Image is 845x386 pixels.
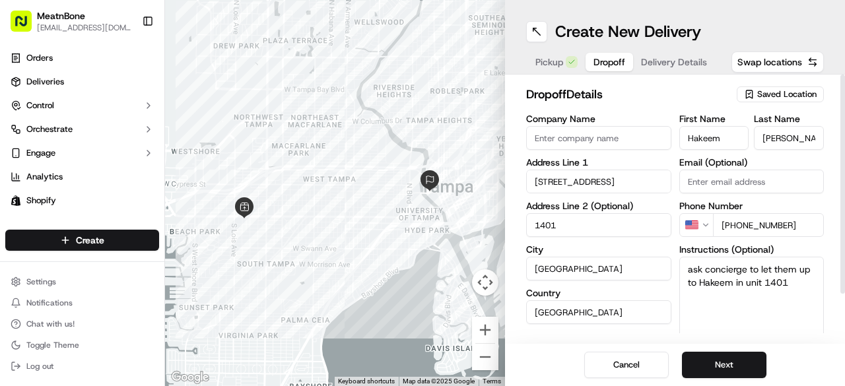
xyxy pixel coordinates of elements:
input: Enter first name [679,126,749,150]
img: Google [168,369,212,386]
span: Orders [26,52,53,64]
button: Toggle Theme [5,336,159,354]
img: Shopify logo [11,195,21,206]
input: Apartment, suite, unit, etc. [526,213,671,237]
label: Address Line 2 (Optional) [526,201,671,210]
span: • [143,240,148,251]
button: Chat with us! [5,315,159,333]
button: Log out [5,357,159,375]
button: Saved Location [737,85,824,104]
span: Pickup [535,55,563,69]
span: Orchestrate [26,123,73,135]
button: Start new chat [224,130,240,146]
input: Enter email address [679,170,825,193]
span: Toggle Theme [26,340,79,350]
button: Orchestrate [5,119,159,140]
span: Wisdom [PERSON_NAME] [41,205,141,215]
p: Welcome 👋 [13,53,240,74]
img: 1736555255976-a54dd68f-1ca7-489b-9aae-adbdc363a1c4 [26,241,37,251]
button: Engage [5,143,159,164]
button: Swap locations [731,51,824,73]
button: MeatnBone [37,9,85,22]
span: • [143,205,148,215]
span: Swap locations [737,55,802,69]
span: [DATE] [151,205,178,215]
div: We're available if you need us! [59,139,182,150]
span: Deliveries [26,76,64,88]
span: Map data ©2025 Google [403,377,475,385]
span: Saved Location [757,88,817,100]
button: [EMAIL_ADDRESS][DOMAIN_NAME] [37,22,131,33]
div: Past conversations [13,172,88,182]
input: Enter phone number [713,213,825,237]
button: Zoom in [472,317,498,343]
a: Powered byPylon [93,288,160,298]
button: Control [5,95,159,116]
label: Zip Code [601,332,671,341]
a: Deliveries [5,71,159,92]
a: Shopify [5,190,159,211]
button: Keyboard shortcuts [338,377,395,386]
button: Cancel [584,352,669,378]
span: Chat with us! [26,319,75,329]
label: City [526,245,671,254]
label: Email (Optional) [679,158,825,167]
div: Start new chat [59,126,217,139]
span: Notifications [26,298,73,308]
button: MeatnBone[EMAIL_ADDRESS][DOMAIN_NAME] [5,5,137,37]
input: Enter address [526,170,671,193]
label: Company Name [526,114,671,123]
img: 8571987876998_91fb9ceb93ad5c398215_72.jpg [28,126,51,150]
a: Open this area in Google Maps (opens a new window) [168,369,212,386]
img: Wisdom Oko [13,228,34,253]
span: Dropoff [593,55,625,69]
span: Wisdom [PERSON_NAME] [41,240,141,251]
img: Wisdom Oko [13,192,34,218]
label: Address Line 1 [526,158,671,167]
h2: dropoff Details [526,85,729,104]
span: Create [76,234,104,247]
input: Enter country [526,300,671,324]
textarea: ask concierge to let them up to Hakeem in unit 1401 [679,257,825,356]
label: Phone Number [679,201,825,210]
img: 1736555255976-a54dd68f-1ca7-489b-9aae-adbdc363a1c4 [26,205,37,216]
label: Last Name [754,114,824,123]
input: Enter company name [526,126,671,150]
input: Enter last name [754,126,824,150]
span: Analytics [26,171,63,183]
button: Notifications [5,294,159,312]
span: Engage [26,147,55,159]
button: Next [682,352,766,378]
a: Orders [5,48,159,69]
button: See all [205,169,240,185]
span: Shopify [26,195,56,207]
button: Zoom out [472,344,498,370]
span: Control [26,100,54,112]
label: State [526,332,596,341]
span: Pylon [131,288,160,298]
input: Enter city [526,257,671,280]
a: Terms (opens in new tab) [483,377,501,385]
img: Nash [13,13,40,40]
button: Create [5,230,159,251]
label: Instructions (Optional) [679,245,825,254]
label: Country [526,288,671,298]
button: Settings [5,273,159,291]
span: Log out [26,361,53,371]
span: Delivery Details [641,55,707,69]
span: Settings [26,276,56,287]
a: Analytics [5,166,159,187]
span: [DATE] [151,240,178,251]
img: 1736555255976-a54dd68f-1ca7-489b-9aae-adbdc363a1c4 [13,126,37,150]
button: Map camera controls [472,269,498,296]
label: First Name [679,114,749,123]
h1: Create New Delivery [555,21,701,42]
input: Got a question? Start typing here... [34,85,238,99]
